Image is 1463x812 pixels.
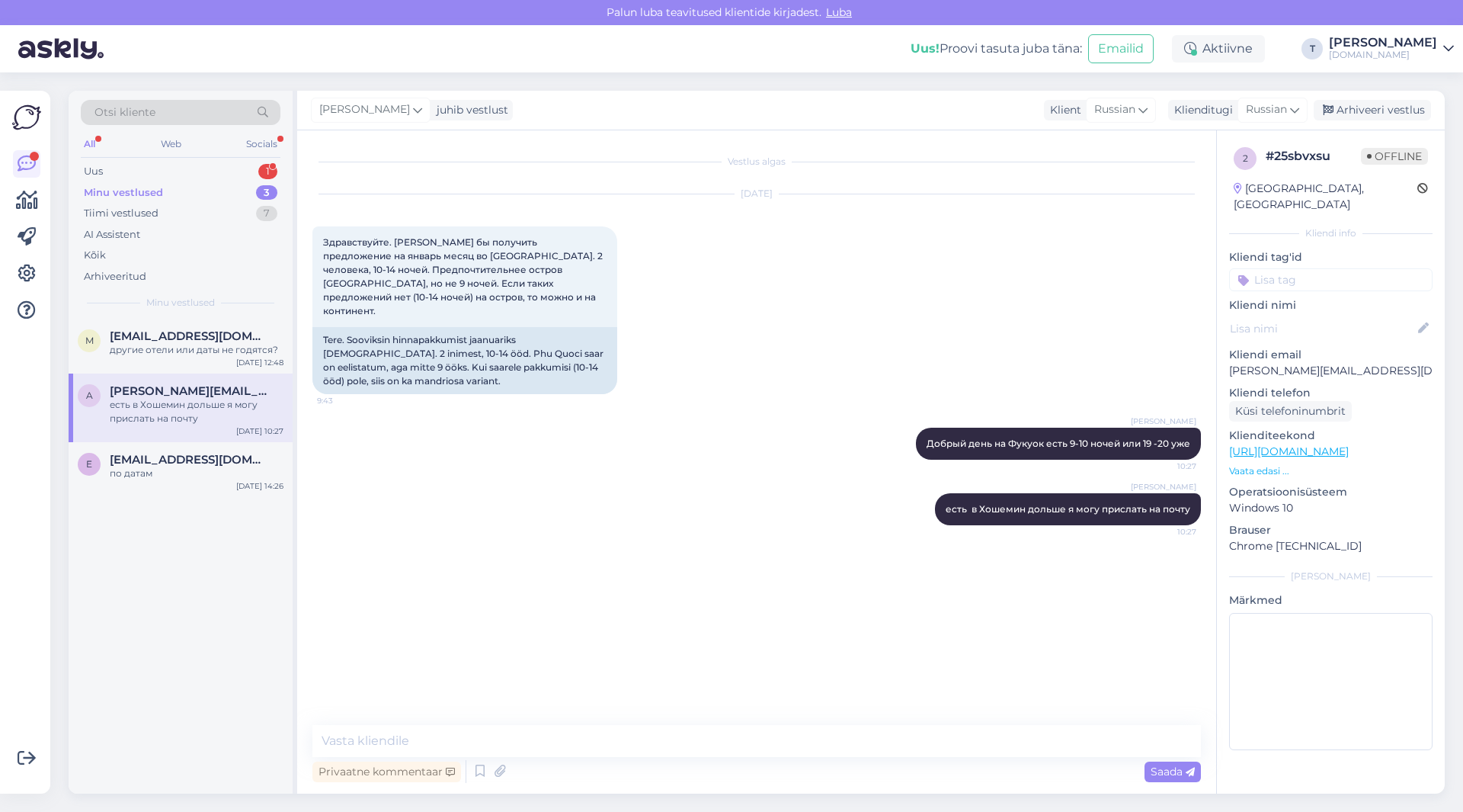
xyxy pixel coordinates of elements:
div: 3 [256,185,277,201]
span: EvgeniyaEseniya2018@gmail.com [110,453,268,467]
div: 7 [256,206,277,221]
div: 1 [258,164,277,179]
p: Kliendi nimi [1229,297,1433,313]
p: Klienditeekond [1229,428,1433,444]
div: T [1301,38,1323,59]
div: [DOMAIN_NAME] [1329,49,1437,61]
div: Minu vestlused [84,185,163,201]
span: Russian [1094,101,1135,118]
span: a [86,390,93,401]
div: [GEOGRAPHIC_DATA], [GEOGRAPHIC_DATA] [1234,181,1417,213]
span: E [86,458,92,470]
div: [PERSON_NAME] [1229,570,1433,583]
span: 10:27 [1139,461,1196,472]
div: Tiimi vestlused [84,206,158,221]
img: Askly Logo [12,103,41,132]
p: Kliendi tag'id [1229,249,1433,265]
span: Russian [1246,101,1287,118]
input: Lisa tag [1229,268,1433,291]
div: Kõik [84,248,106,263]
span: Minu vestlused [146,296,215,310]
a: [URL][DOMAIN_NAME] [1229,445,1349,458]
div: All [81,134,98,154]
div: Web [158,134,184,154]
div: Privaatne kommentaar [312,762,461,782]
span: Добрый день на Фукуок есть 9-10 ночей или 19 -20 уже [927,438,1190,449]
span: 9:43 [317,395,374,406]
span: Otsi kliente [94,104,155,120]
div: [PERSON_NAME] [1329,37,1437,49]
p: [PERSON_NAME][EMAIL_ADDRESS][DOMAIN_NAME] [1229,363,1433,379]
div: Kliendi info [1229,226,1433,240]
p: Chrome [TECHNICAL_ID] [1229,538,1433,554]
div: AI Assistent [84,227,140,242]
div: [DATE] 12:48 [236,357,283,368]
div: Vestlus algas [312,155,1201,168]
span: Luba [821,5,856,19]
input: Lisa nimi [1230,320,1415,337]
div: Arhiveeri vestlus [1314,100,1431,120]
span: Offline [1361,148,1428,165]
span: [PERSON_NAME] [1131,416,1196,427]
span: есть в Хошемин дольше я могу прислать на почту [946,503,1190,515]
div: # 25sbvxsu [1266,147,1361,165]
p: Kliendi telefon [1229,385,1433,401]
span: m [85,335,94,346]
span: Здравствуйте. [PERSON_NAME] бы получить предложение на январь месяц во [GEOGRAPHIC_DATA]. 2 челов... [323,236,605,316]
div: [DATE] 14:26 [236,480,283,492]
span: Saada [1151,765,1195,778]
button: Emailid [1088,34,1154,63]
span: [PERSON_NAME] [1131,481,1196,493]
b: Uus! [911,41,940,56]
p: Brauser [1229,522,1433,538]
p: Märkmed [1229,592,1433,608]
div: Aktiivne [1172,35,1265,63]
div: Uus [84,164,103,179]
p: Vaata edasi ... [1229,464,1433,478]
div: другие отели или даты не годятся? [110,343,283,357]
div: Klient [1044,102,1081,118]
div: Socials [243,134,280,154]
p: Kliendi email [1229,347,1433,363]
span: 2 [1243,152,1248,164]
span: maars2007@mail.ru [110,329,268,343]
span: anastassia.semjonova94@gmail.com [110,384,268,398]
div: juhib vestlust [431,102,508,118]
div: есть в Хошемин дольше я могу прислать на почту [110,398,283,425]
p: Windows 10 [1229,500,1433,516]
span: [PERSON_NAME] [319,101,410,118]
div: [DATE] [312,187,1201,201]
div: по датам [110,467,283,480]
div: Küsi telefoninumbrit [1229,401,1352,422]
div: [DATE] 10:27 [236,425,283,437]
span: 10:27 [1139,526,1196,538]
div: Klienditugi [1168,102,1233,118]
div: Tere. Sooviksin hinnapakkumist jaanuariks [DEMOGRAPHIC_DATA]. 2 inimest, 10-14 ööd. Phu Quoci saa... [312,327,617,394]
p: Operatsioonisüsteem [1229,484,1433,500]
div: Arhiveeritud [84,269,146,284]
a: [PERSON_NAME][DOMAIN_NAME] [1329,37,1454,61]
div: Proovi tasuta juba täna: [911,40,1082,58]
